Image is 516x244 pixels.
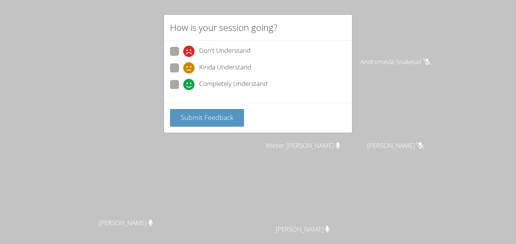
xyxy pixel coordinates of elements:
[181,113,233,122] span: Submit Feedback
[199,62,251,74] span: Kinda Understand
[199,79,267,90] span: Completely Understand
[170,109,244,127] button: Submit Feedback
[170,21,277,34] h2: How is your session going?
[199,46,250,57] span: Don't Understand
